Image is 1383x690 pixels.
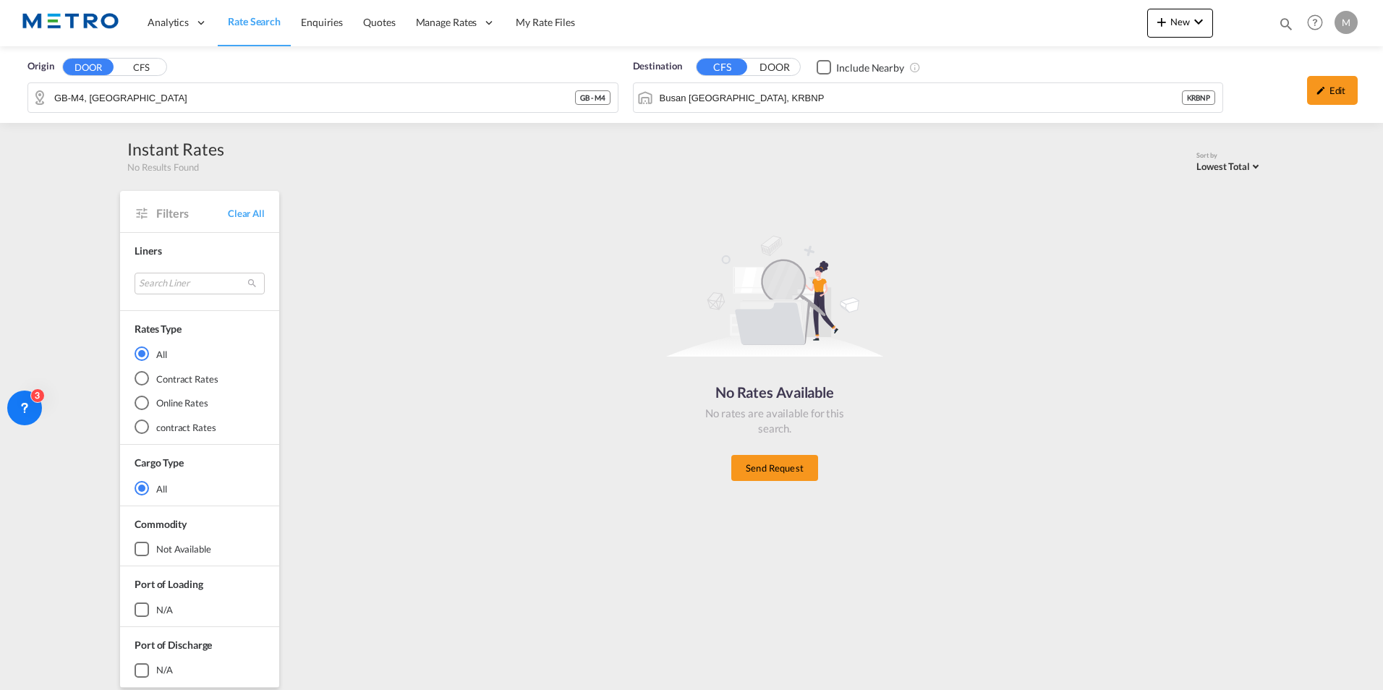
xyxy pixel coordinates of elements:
div: N/A [156,603,173,616]
md-input-container: GB-M4, Manchester [28,83,618,112]
input: Search by Port [660,87,1182,108]
div: Include Nearby [836,61,904,75]
div: Instant Rates [127,137,224,161]
span: No Results Found [127,161,198,174]
button: DOOR [63,59,114,75]
span: Port of Discharge [135,639,212,651]
div: Rates Type [135,322,182,336]
span: Clear All [228,207,265,220]
div: No rates are available for this search. [702,406,847,436]
span: Destination [633,59,682,74]
div: No Rates Available [702,382,847,402]
div: icon-pencilEdit [1307,76,1358,105]
md-icon: icon-pencil [1316,85,1326,95]
md-radio-button: All [135,481,265,495]
md-icon: Unchecked: Ignores neighbouring ports when fetching rates.Checked : Includes neighbouring ports w... [909,61,921,73]
div: N/A [156,663,173,676]
img: norateimg.svg [666,234,883,357]
span: New [1153,16,1207,27]
span: Manage Rates [416,15,477,30]
div: M [1335,11,1358,34]
span: Origin [27,59,54,74]
span: Port of Loading [135,578,203,590]
span: Rate Search [228,15,281,27]
img: 25181f208a6c11efa6aa1bf80d4cef53.png [22,7,119,39]
button: CFS [697,59,747,75]
md-radio-button: All [135,346,265,361]
span: Filters [156,205,228,221]
md-checkbox: N/A [135,602,265,617]
md-checkbox: N/A [135,663,265,678]
md-radio-button: Online Rates [135,396,265,410]
span: Help [1303,10,1327,35]
input: Search by Door [54,87,575,108]
md-radio-button: Contract Rates [135,371,265,386]
span: Liners [135,244,161,257]
md-select: Select: Lowest Total [1196,157,1263,174]
div: not available [156,542,211,555]
button: Send Request [731,455,818,481]
md-icon: icon-plus 400-fg [1153,13,1170,30]
div: icon-magnify [1278,16,1294,38]
div: KRBNP [1182,90,1216,105]
div: Cargo Type [135,456,184,470]
div: Sort by [1196,151,1263,161]
div: Help [1303,10,1335,36]
span: Enquiries [301,16,343,28]
button: DOOR [749,59,800,76]
md-icon: icon-magnify [1278,16,1294,32]
md-checkbox: Checkbox No Ink [817,59,904,74]
span: My Rate Files [516,16,575,28]
span: GB - M4 [580,93,605,103]
md-radio-button: contract Rates [135,420,265,435]
md-icon: icon-chevron-down [1190,13,1207,30]
button: icon-plus 400-fgNewicon-chevron-down [1147,9,1213,38]
button: CFS [116,59,166,76]
md-input-container: Busan New Port, KRBNP [634,83,1223,112]
span: Analytics [148,15,189,30]
span: Lowest Total [1196,161,1250,172]
span: Quotes [363,16,395,28]
span: Commodity [135,518,187,530]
